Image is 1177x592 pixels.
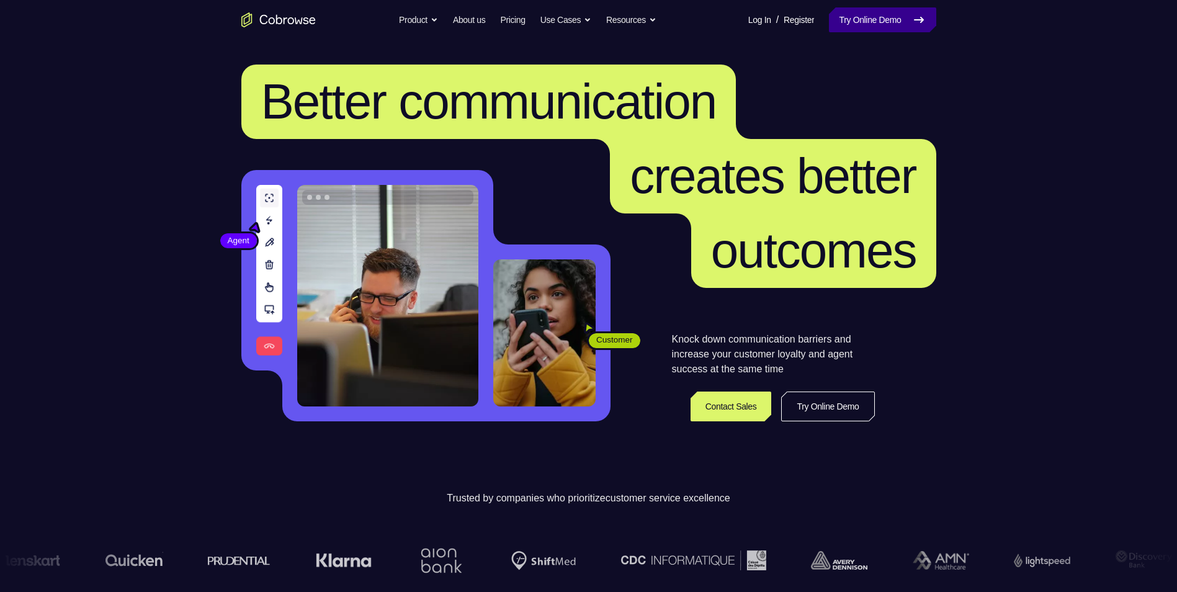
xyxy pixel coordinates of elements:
[829,7,936,32] a: Try Online Demo
[672,332,875,377] p: Knock down communication barriers and increase your customer loyalty and agent success at the sam...
[776,12,779,27] span: /
[621,550,766,570] img: CDC Informatique
[711,223,916,278] span: outcomes
[316,553,372,568] img: Klarna
[630,148,916,204] span: creates better
[297,185,478,406] img: A customer support agent talking on the phone
[784,7,814,32] a: Register
[241,12,316,27] a: Go to the home page
[781,392,874,421] a: Try Online Demo
[453,7,485,32] a: About us
[493,259,596,406] img: A customer holding their phone
[748,7,771,32] a: Log In
[606,7,656,32] button: Resources
[208,555,271,565] img: prudential
[913,551,969,570] img: AMN Healthcare
[811,551,867,570] img: avery-dennison
[606,493,730,503] span: customer service excellence
[500,7,525,32] a: Pricing
[511,551,576,570] img: Shiftmed
[261,74,717,129] span: Better communication
[399,7,438,32] button: Product
[540,7,591,32] button: Use Cases
[416,536,467,586] img: Aion Bank
[691,392,772,421] a: Contact Sales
